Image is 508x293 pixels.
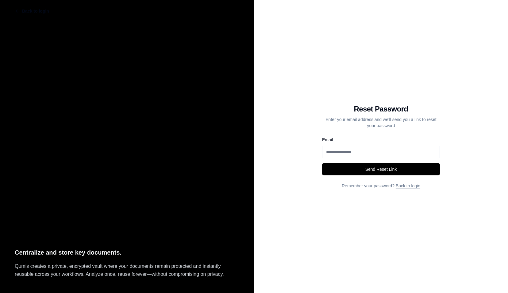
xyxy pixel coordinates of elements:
[322,163,440,175] button: Send Reset Link
[322,137,333,142] label: Email
[322,116,440,129] p: Enter your email address and we'll send you a link to reset your password
[15,262,239,278] p: Qumis creates a private, encrypted vault where your documents remain protected and instantly reus...
[15,248,239,258] p: Centralize and store key documents.
[10,5,54,17] button: Back to login
[396,183,420,188] a: Back to login
[322,183,440,189] p: Remember your password?
[322,104,440,114] h1: Reset Password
